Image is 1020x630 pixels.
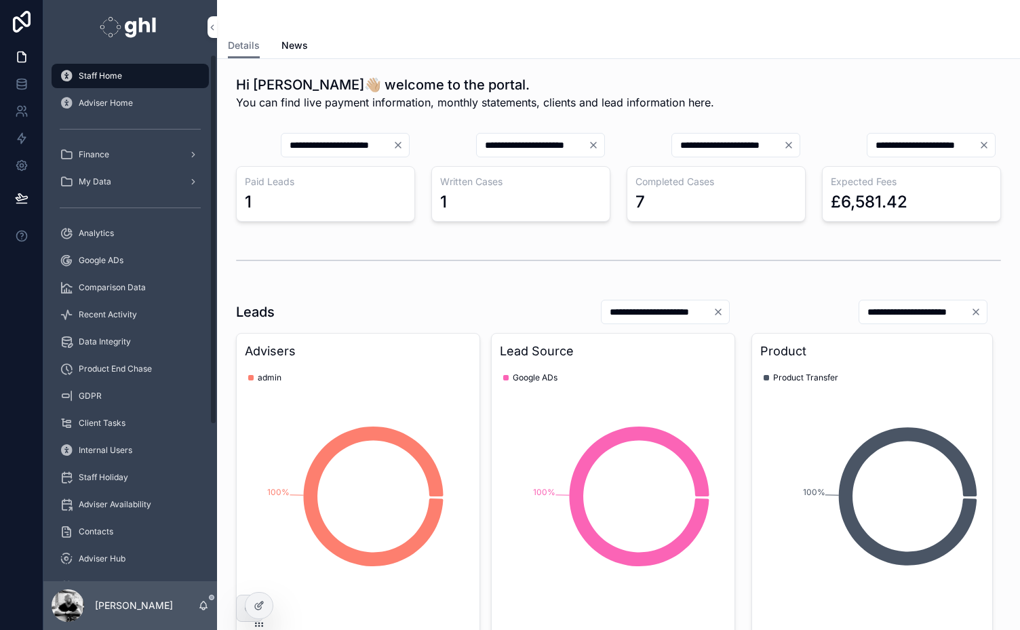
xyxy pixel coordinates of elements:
div: scrollable content [43,54,217,581]
button: Clear [393,140,409,151]
span: Client Tasks [79,418,125,429]
a: Adviser Hub [52,547,209,571]
a: Staff Home [52,64,209,88]
a: Comparison Data [52,275,209,300]
span: Adviser Home [79,98,133,109]
a: Contacts [52,519,209,544]
span: Meet The Team [79,580,139,591]
button: Clear [588,140,604,151]
div: chart [500,366,726,627]
span: Contacts [79,526,113,537]
a: Recent Activity [52,302,209,327]
button: Clear [970,307,987,317]
tspan: 100% [267,487,290,497]
a: My Data [52,170,209,194]
span: Staff Home [79,71,122,81]
button: Clear [979,140,995,151]
a: Details [228,33,260,59]
span: Internal Users [79,445,132,456]
a: Staff Holiday [52,465,209,490]
span: Data Integrity [79,336,131,347]
span: Product End Chase [79,363,152,374]
h3: Written Cases [440,175,602,189]
span: You can find live payment information, monthly statements, clients and lead information here. [236,94,714,111]
h3: Advisers [245,342,471,361]
div: £6,581.42 [831,191,907,213]
span: Staff Holiday [79,472,128,483]
a: News [281,33,308,60]
a: Google ADs [52,248,209,273]
a: Adviser Home [52,91,209,115]
a: Product End Chase [52,357,209,381]
h1: Leads [236,302,275,321]
span: Google ADs [79,255,123,266]
h3: Expected Fees [831,175,992,189]
a: Client Tasks [52,411,209,435]
span: Comparison Data [79,282,146,293]
div: 7 [635,191,645,213]
span: Analytics [79,228,114,239]
h3: Completed Cases [635,175,797,189]
h3: Paid Leads [245,175,406,189]
p: [PERSON_NAME] [95,599,173,612]
div: 1 [245,191,252,213]
span: Details [228,39,260,52]
span: News [281,39,308,52]
a: Meet The Team [52,574,209,598]
div: chart [245,366,471,627]
h3: Lead Source [500,342,726,361]
img: App logo [100,16,160,38]
span: Product Transfer [773,372,838,383]
span: Adviser Availability [79,499,151,510]
a: Analytics [52,221,209,245]
span: Recent Activity [79,309,137,320]
span: Google ADs [513,372,557,383]
span: My Data [79,176,111,187]
a: Data Integrity [52,330,209,354]
h3: Product [760,342,984,361]
div: 1 [440,191,447,213]
a: GDPR [52,384,209,408]
h1: Hi [PERSON_NAME]👋🏼 welcome to the portal. [236,75,714,94]
span: Adviser Hub [79,553,125,564]
a: Adviser Availability [52,492,209,517]
span: admin [258,372,281,383]
a: Internal Users [52,438,209,462]
button: Clear [783,140,800,151]
a: Finance [52,142,209,167]
div: chart [760,366,984,627]
span: GDPR [79,391,102,401]
button: Clear [713,307,729,317]
span: Finance [79,149,109,160]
